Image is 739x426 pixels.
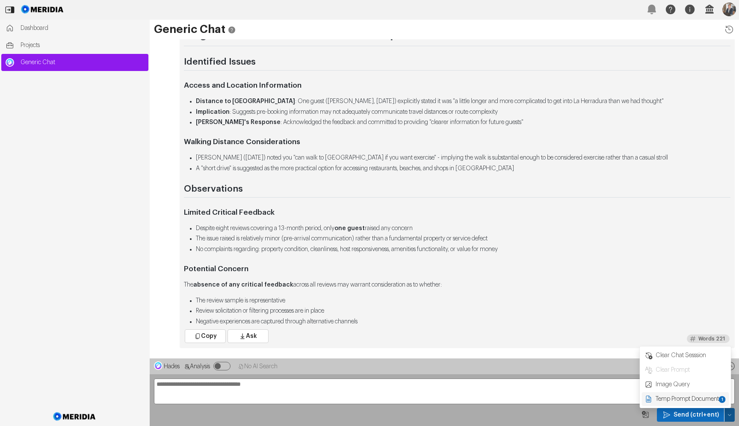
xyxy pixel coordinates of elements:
button: Copy [185,329,226,343]
h2: Observations [184,183,730,198]
span: Ask [246,332,257,340]
h3: Potential Concern [184,264,730,274]
button: Ask [228,329,269,343]
p: The across all reviews may warrant consideration as to whether: [184,281,730,290]
h1: Generic Chat [154,24,735,35]
h3: Walking Distance Considerations [184,137,730,147]
button: Send (ctrl+ent) [724,408,735,422]
span: Analysis [190,364,210,370]
li: [PERSON_NAME] ([DATE]) noted you "can walk to [GEOGRAPHIC_DATA] if you want exercise" - implying ... [196,154,730,163]
span: Projects [21,41,144,50]
span: Image Query [655,380,727,389]
div: Send (ctrl+ent) [642,349,729,406]
span: Clear Chat Sesssion [655,351,727,360]
li: : Acknowledged the feedback and committed to providing "clearer information for future guests" [196,118,730,127]
li: Negative experiences are captured through alternative channels [196,317,730,326]
strong: [PERSON_NAME]'s Response [196,119,281,125]
h3: Limited Critical Feedback [184,208,730,217]
span: Temp Prompt Document [655,395,727,403]
span: Copy [201,332,217,340]
li: Despite eight reviews covering a 13-month period, only raised any concern [196,224,730,233]
span: No AI Search [244,364,278,370]
a: Projects [1,37,148,54]
img: Generic Chat [6,58,14,67]
img: Profile Icon [722,3,736,16]
a: Dashboard [1,20,148,37]
button: Send (ctrl+ent) [657,408,724,422]
img: Meridia Logo [52,407,98,426]
div: 1 [719,396,726,403]
strong: absence of any critical feedback [193,282,293,288]
svg: Analysis [184,364,190,370]
li: A "short drive" is suggested as the more practical option for accessing restaurants, beaches, and... [196,164,730,173]
a: Generic ChatGeneric Chat [1,54,148,71]
span: Generic Chat [21,58,144,67]
span: Hades [164,364,180,370]
strong: Distance to [GEOGRAPHIC_DATA] [196,98,295,104]
img: Hades [154,361,163,370]
h2: Identified Issues [184,56,730,71]
strong: Implication [196,109,230,115]
span: Clear Prompt [655,366,727,374]
li: : One guest ([PERSON_NAME], [DATE]) explicitly stated it was "a little longer and more complicate... [196,97,730,106]
li: The review sample is representative [196,296,730,305]
h3: Access and Location Information [184,81,730,90]
svg: No AI Search [238,364,244,370]
li: Review solicitation or filtering processes are in place [196,307,730,316]
li: The issue raised is relatively minor (pre-arrival communication) rather than a fundamental proper... [196,234,730,243]
li: : Suggests pre-booking information may not adequately communicate travel distances or route compl... [196,108,730,117]
span: Send (ctrl+ent) [674,411,719,419]
li: No complaints regarding: property condition, cleanliness, host responsiveness, amenities function... [196,245,730,254]
strong: one guest [334,225,365,231]
button: Image Query [639,408,653,422]
span: Dashboard [21,24,144,33]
